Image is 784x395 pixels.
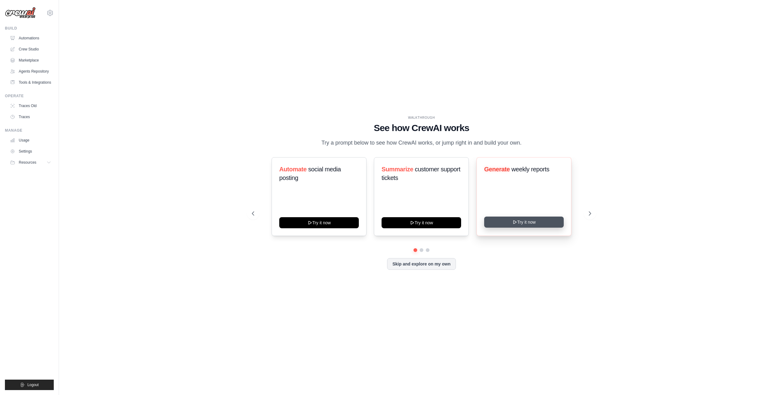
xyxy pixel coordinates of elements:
h1: See how CrewAI works [252,122,591,134]
button: Resources [7,158,54,167]
div: Manage [5,128,54,133]
iframe: Chat Widget [753,365,784,395]
div: WALKTHROUGH [252,115,591,120]
a: Crew Studio [7,44,54,54]
div: Operate [5,94,54,98]
span: customer support tickets [382,166,460,181]
a: Traces [7,112,54,122]
p: Try a prompt below to see how CrewAI works, or jump right in and build your own. [318,138,525,147]
div: Build [5,26,54,31]
span: Automate [279,166,307,173]
a: Usage [7,135,54,145]
img: Logo [5,7,36,19]
a: Marketplace [7,55,54,65]
span: social media posting [279,166,341,181]
a: Traces Old [7,101,54,111]
a: Agents Repository [7,66,54,76]
span: Generate [484,166,510,173]
span: Logout [27,382,39,387]
a: Automations [7,33,54,43]
button: Try it now [484,217,564,228]
button: Logout [5,380,54,390]
span: weekly reports [511,166,549,173]
a: Tools & Integrations [7,78,54,87]
span: Summarize [382,166,413,173]
span: Resources [19,160,36,165]
button: Try it now [382,217,461,228]
button: Skip and explore on my own [387,258,456,270]
button: Try it now [279,217,359,228]
a: Settings [7,146,54,156]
